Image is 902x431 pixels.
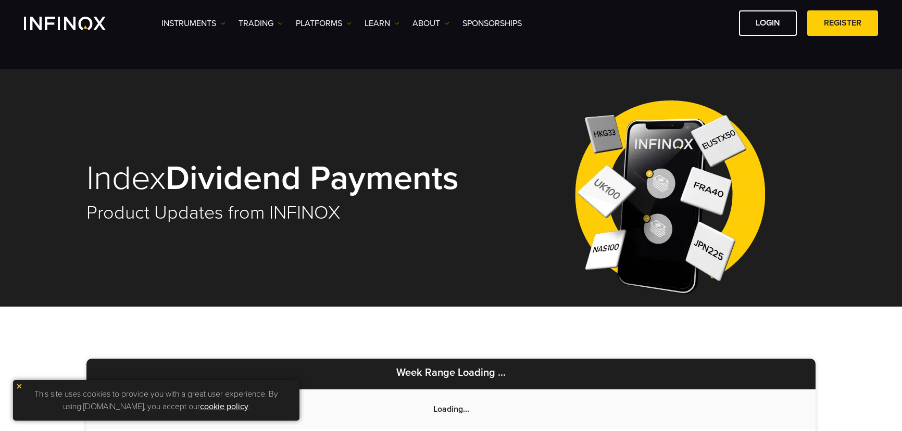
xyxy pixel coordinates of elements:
a: TRADING [239,17,283,30]
td: Loading... [86,389,816,429]
a: LOGIN [739,10,797,36]
strong: Loading ... [458,366,506,379]
a: Learn [365,17,399,30]
a: INFINOX Logo [24,17,130,30]
p: This site uses cookies to provide you with a great user experience. By using [DOMAIN_NAME], you a... [18,385,294,415]
a: Instruments [161,17,226,30]
img: yellow close icon [16,383,23,390]
a: REGISTER [807,10,878,36]
a: PLATFORMS [296,17,352,30]
a: ABOUT [412,17,449,30]
h1: Index [86,161,487,196]
strong: Dividend Payments [166,158,459,199]
a: SPONSORSHIPS [462,17,522,30]
a: cookie policy [200,401,248,412]
h2: Product Updates from INFINOX [86,201,487,224]
strong: Week Range [396,366,455,379]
